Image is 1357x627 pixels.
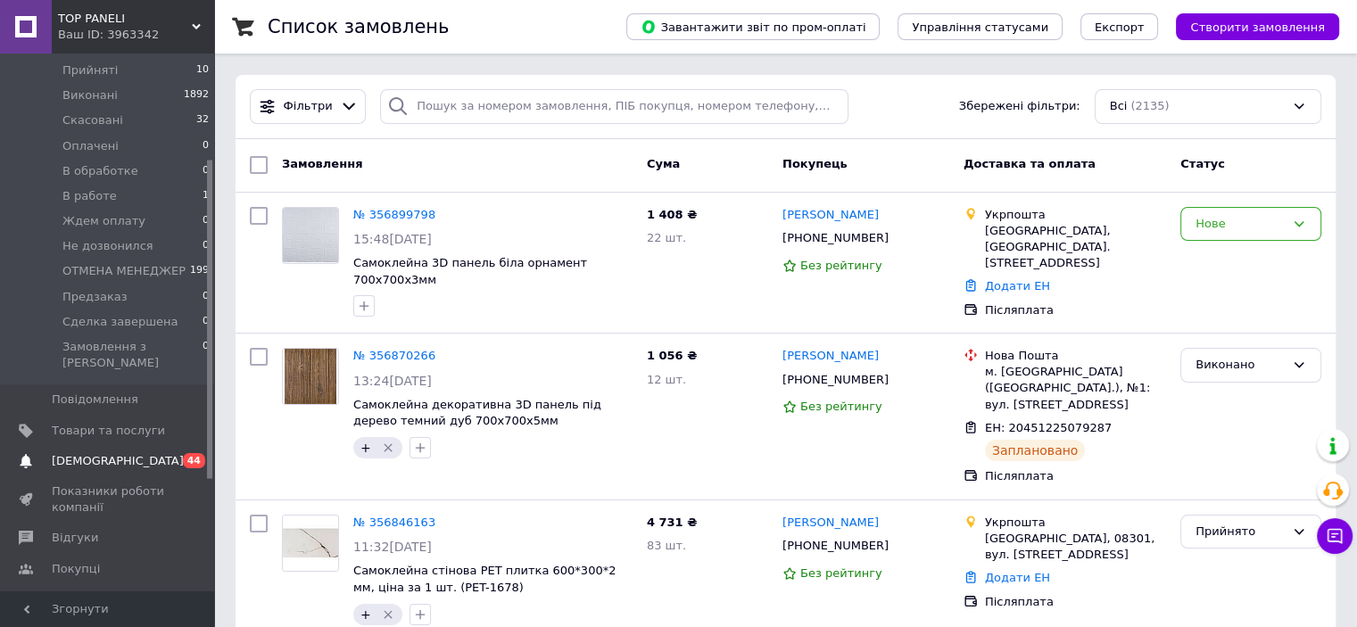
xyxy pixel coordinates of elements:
[985,348,1166,364] div: Нова Пошта
[647,373,686,386] span: 12 шт.
[964,157,1096,170] span: Доставка та оплата
[282,157,362,170] span: Замовлення
[353,256,587,286] a: Самоклейна 3D панель біла орнамент 700x700x3мм
[353,398,601,428] a: Самоклейна декоративна 3D панель під дерево темний дуб 700x700x5мм
[52,453,184,469] span: [DEMOGRAPHIC_DATA]
[58,11,192,27] span: TOP PANELI
[800,400,882,413] span: Без рейтингу
[353,516,435,529] a: № 356846163
[52,423,165,439] span: Товари та послуги
[647,157,680,170] span: Cума
[1095,21,1145,34] span: Експорт
[62,263,186,279] span: ОТМЕНА МЕНЕДЖЕР
[647,516,697,529] span: 4 731 ₴
[282,515,339,572] a: Фото товару
[52,483,165,516] span: Показники роботи компанії
[353,374,432,388] span: 13:24[DATE]
[1317,518,1353,554] button: Чат з покупцем
[203,163,209,179] span: 0
[782,515,879,532] a: [PERSON_NAME]
[203,138,209,154] span: 0
[1130,99,1169,112] span: (2135)
[190,263,209,279] span: 199
[985,279,1050,293] a: Додати ЕН
[1196,356,1285,375] div: Виконано
[285,349,336,404] img: Фото товару
[985,571,1050,584] a: Додати ЕН
[353,564,616,594] a: Самоклейна стінова PET плитка 600*300*2 мм, ціна за 1 шт. (PET-1678)
[641,19,865,35] span: Завантажити звіт по пром-оплаті
[353,349,435,362] a: № 356870266
[626,13,880,40] button: Завантажити звіт по пром-оплаті
[62,188,117,204] span: В работе
[203,289,209,305] span: 0
[283,208,338,262] img: Фото товару
[985,364,1166,413] div: м. [GEOGRAPHIC_DATA] ([GEOGRAPHIC_DATA].), №1: вул. [STREET_ADDRESS]
[782,157,848,170] span: Покупець
[782,207,879,224] a: [PERSON_NAME]
[779,368,892,392] div: [PHONE_NUMBER]
[203,213,209,229] span: 0
[282,207,339,264] a: Фото товару
[985,421,1112,434] span: ЕН: 20451225079287
[380,89,848,124] input: Пошук за номером замовлення, ПІБ покупця, номером телефону, Email, номером накладної
[800,566,882,580] span: Без рейтингу
[62,213,145,229] span: Ждем оплату
[360,607,371,622] span: +
[782,348,879,365] a: [PERSON_NAME]
[360,441,371,455] span: +
[1176,13,1339,40] button: Створити замовлення
[196,62,209,78] span: 10
[898,13,1063,40] button: Управління статусами
[647,349,697,362] span: 1 056 ₴
[62,112,123,128] span: Скасовані
[779,534,892,557] div: [PHONE_NUMBER]
[283,516,338,571] img: Фото товару
[183,453,205,468] span: 44
[184,87,209,103] span: 1892
[985,440,1086,461] div: Заплановано
[912,21,1048,34] span: Управління статусами
[985,594,1166,610] div: Післяплата
[381,441,395,455] svg: Видалити мітку
[282,348,339,405] a: Фото товару
[62,138,119,154] span: Оплачені
[52,530,98,546] span: Відгуки
[284,98,333,115] span: Фільтри
[985,223,1166,272] div: [GEOGRAPHIC_DATA], [GEOGRAPHIC_DATA]. [STREET_ADDRESS]
[196,112,209,128] span: 32
[779,227,892,250] div: [PHONE_NUMBER]
[1196,215,1285,234] div: Нове
[985,207,1166,223] div: Укрпошта
[52,561,100,577] span: Покупці
[62,87,118,103] span: Виконані
[1080,13,1159,40] button: Експорт
[268,16,449,37] h1: Список замовлень
[353,232,432,246] span: 15:48[DATE]
[62,339,203,371] span: Замовлення з [PERSON_NAME]
[647,539,686,552] span: 83 шт.
[381,607,395,622] svg: Видалити мітку
[1158,20,1339,33] a: Створити замовлення
[1180,157,1225,170] span: Статус
[62,163,138,179] span: В обработке
[203,314,209,330] span: 0
[52,392,138,408] span: Повідомлення
[800,259,882,272] span: Без рейтингу
[985,302,1166,318] div: Післяплата
[62,238,153,254] span: Не дозвонился
[58,27,214,43] div: Ваш ID: 3963342
[203,339,209,371] span: 0
[959,98,1080,115] span: Збережені фільтри:
[985,515,1166,531] div: Укрпошта
[647,231,686,244] span: 22 шт.
[1196,523,1285,541] div: Прийнято
[62,62,118,78] span: Прийняті
[1190,21,1325,34] span: Створити замовлення
[203,238,209,254] span: 0
[62,289,128,305] span: Предзаказ
[1110,98,1128,115] span: Всі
